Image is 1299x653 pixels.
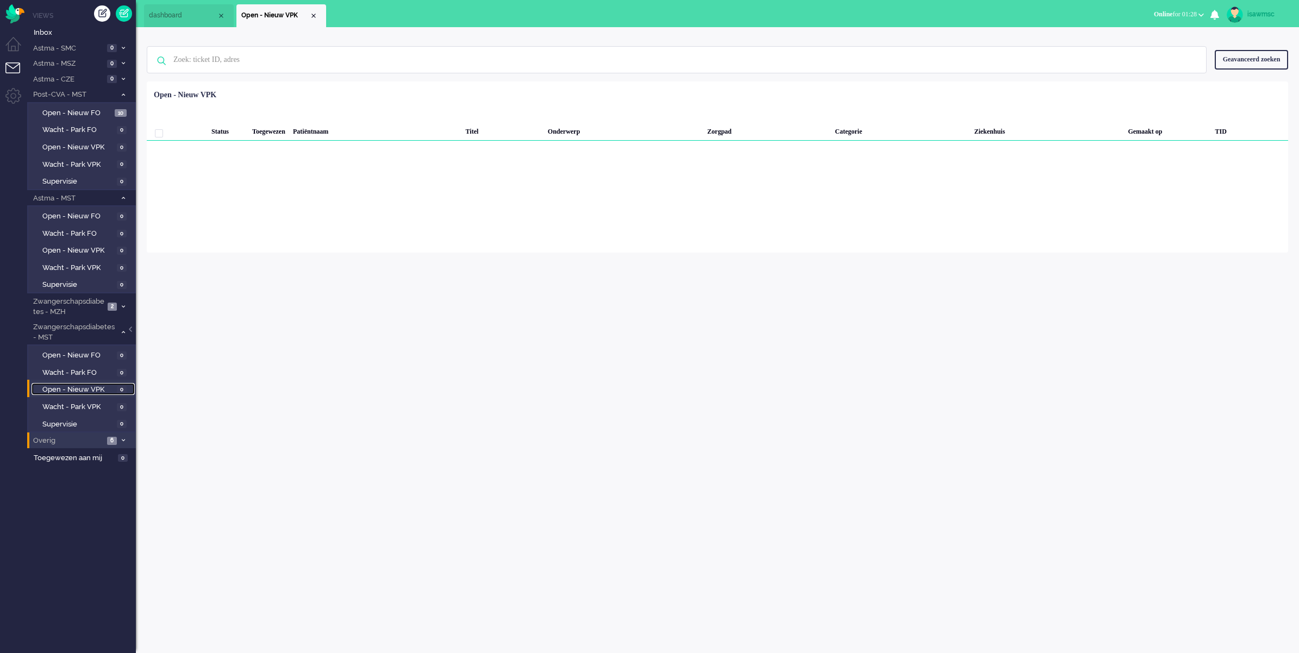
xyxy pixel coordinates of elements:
[32,123,135,135] a: Wacht - Park FO 0
[32,193,116,204] span: Astma - MST
[33,11,136,20] li: Views
[32,349,135,361] a: Open - Nieuw FO 0
[42,125,114,135] span: Wacht - Park FO
[117,420,127,428] span: 0
[154,90,216,101] div: Open - Nieuw VPK
[32,366,135,378] a: Wacht - Park FO 0
[117,126,127,134] span: 0
[241,11,309,20] span: Open - Nieuw VPK
[32,383,135,395] a: Open - Nieuw VPK 0
[165,47,1191,73] input: Zoek: ticket ID, adres
[107,44,117,52] span: 0
[115,109,127,117] span: 10
[970,119,1124,141] div: Ziekenhuis
[1227,7,1243,23] img: avatar
[147,47,176,75] img: ic-search-icon.svg
[32,278,135,290] a: Supervisie 0
[117,264,127,272] span: 0
[42,385,114,395] span: Open - Nieuw VPK
[117,369,127,377] span: 0
[236,4,326,27] li: View
[42,419,114,430] span: Supervisie
[32,106,135,118] a: Open - Nieuw FO 10
[42,229,114,239] span: Wacht - Park FO
[42,368,114,378] span: Wacht - Park FO
[462,119,544,141] div: Titel
[1154,10,1173,18] span: Online
[32,90,116,100] span: Post-CVA - MST
[117,178,127,186] span: 0
[107,75,117,83] span: 0
[32,141,135,153] a: Open - Nieuw VPK 0
[34,453,115,463] span: Toegewezen aan mij
[32,418,135,430] a: Supervisie 0
[32,400,135,412] a: Wacht - Park VPK 0
[116,5,132,22] a: Quick Ticket
[94,5,110,22] div: Creëer ticket
[32,297,104,317] span: Zwangerschapsdiabetes - MZH
[108,303,117,311] span: 2
[1147,3,1210,27] li: Onlinefor 01:28
[309,11,318,20] div: Close tab
[5,62,30,87] li: Tickets menu
[32,261,135,273] a: Wacht - Park VPK 0
[42,246,114,256] span: Open - Nieuw VPK
[42,263,114,273] span: Wacht - Park VPK
[117,403,127,411] span: 0
[32,436,104,446] span: Overig
[117,247,127,255] span: 0
[1147,7,1210,22] button: Onlinefor 01:28
[703,119,831,141] div: Zorgpad
[107,437,117,445] span: 6
[42,402,114,412] span: Wacht - Park VPK
[1247,9,1288,20] div: isawmsc
[117,386,127,394] span: 0
[42,142,114,153] span: Open - Nieuw VPK
[149,11,217,20] span: dashboard
[289,119,462,141] div: Patiëntnaam
[42,211,114,222] span: Open - Nieuw FO
[117,351,127,360] span: 0
[1211,119,1288,141] div: TID
[117,212,127,221] span: 0
[1225,7,1288,23] a: isawmsc
[5,37,30,61] li: Dashboard menu
[208,119,248,141] div: Status
[42,280,114,290] span: Supervisie
[5,88,30,112] li: Admin menu
[42,177,114,187] span: Supervisie
[117,281,127,289] span: 0
[32,210,135,222] a: Open - Nieuw FO 0
[107,60,117,68] span: 0
[32,451,136,463] a: Toegewezen aan mij 0
[42,108,112,118] span: Open - Nieuw FO
[32,43,104,54] span: Astma - SMC
[32,175,135,187] a: Supervisie 0
[544,119,704,141] div: Onderwerp
[32,158,135,170] a: Wacht - Park VPK 0
[32,227,135,239] a: Wacht - Park FO 0
[217,11,226,20] div: Close tab
[32,74,104,85] span: Astma - CZE
[1154,10,1197,18] span: for 01:28
[1124,119,1211,141] div: Gemaakt op
[117,160,127,168] span: 0
[34,28,136,38] span: Inbox
[117,143,127,152] span: 0
[248,119,289,141] div: Toegewezen
[5,4,24,23] img: flow_omnibird.svg
[118,454,128,462] span: 0
[32,322,116,342] span: Zwangerschapsdiabetes - MST
[42,350,114,361] span: Open - Nieuw FO
[117,230,127,238] span: 0
[42,160,114,170] span: Wacht - Park VPK
[144,4,234,27] li: Dashboard
[831,119,970,141] div: Categorie
[32,244,135,256] a: Open - Nieuw VPK 0
[32,59,104,69] span: Astma - MSZ
[1215,50,1288,69] div: Geavanceerd zoeken
[5,7,24,15] a: Omnidesk
[32,26,136,38] a: Inbox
